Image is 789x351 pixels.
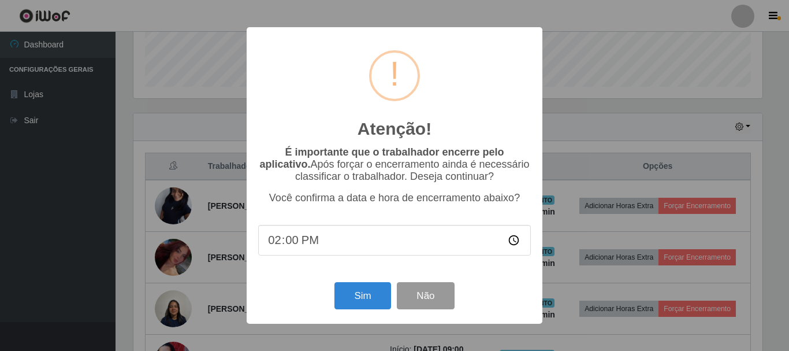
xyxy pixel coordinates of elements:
h2: Atenção! [358,119,431,139]
p: Após forçar o encerramento ainda é necessário classificar o trabalhador. Deseja continuar? [258,146,531,183]
button: Sim [334,282,390,309]
p: Você confirma a data e hora de encerramento abaixo? [258,192,531,204]
button: Não [397,282,454,309]
b: É importante que o trabalhador encerre pelo aplicativo. [259,146,504,170]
